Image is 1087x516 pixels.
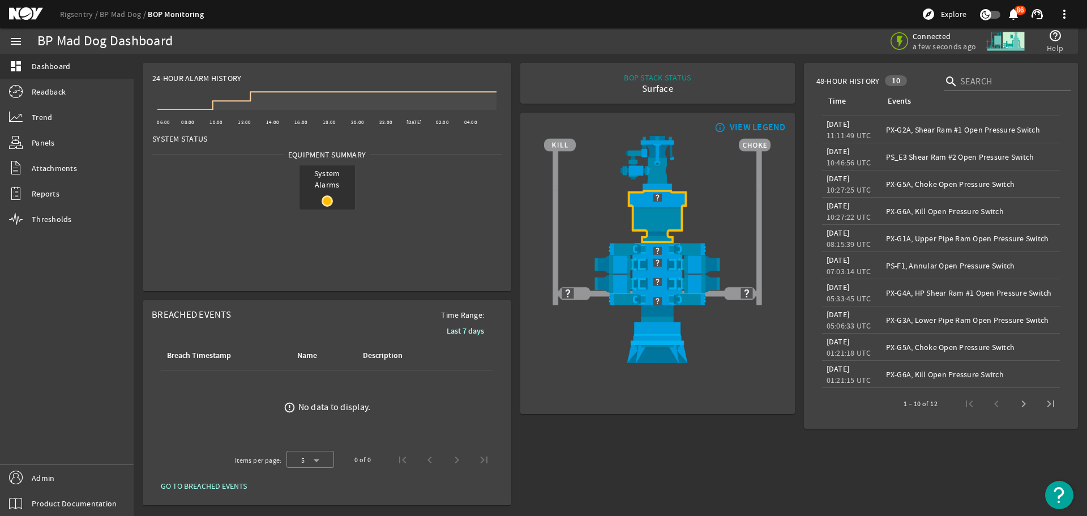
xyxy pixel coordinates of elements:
[32,86,66,97] span: Readback
[886,287,1055,298] div: PX-G4A, HP Shear Ram #1 Open Pressure Switch
[32,112,52,123] span: Trend
[60,9,100,19] a: Rigsentry
[544,243,771,258] img: Unknown.png
[624,83,691,95] div: Surface
[544,190,771,243] img: UpperAnnular_NoValves_Fault.png
[406,119,422,126] text: [DATE]
[1049,29,1062,42] mat-icon: help_outline
[886,314,1055,326] div: PX-G3A, Lower Pipe Ram Open Pressure Switch
[544,305,771,363] img: WellheadConnector.png
[827,173,850,184] legacy-datetime-component: [DATE]
[913,41,976,52] span: a few seconds ago
[299,165,355,193] span: System Alarms
[944,75,958,88] i: search
[960,75,1062,88] input: Search
[816,75,880,87] span: 48-Hour History
[544,136,771,190] img: RiserAdapter.png
[363,349,403,362] div: Description
[941,8,966,20] span: Explore
[1007,8,1019,20] button: 86
[1045,481,1073,509] button: Open Resource Center
[379,119,392,126] text: 22:00
[886,369,1055,380] div: PX-G6A, Kill Open Pressure Switch
[752,214,766,231] img: TransparentStackSlice.png
[361,349,442,362] div: Description
[827,309,850,319] legacy-datetime-component: [DATE]
[152,73,241,84] span: 24-Hour Alarm History
[167,349,231,362] div: Breach Timestamp
[827,321,871,331] legacy-datetime-component: 05:06:33 UTC
[561,287,575,300] img: UnknownValve.png
[904,398,938,410] div: 1 – 10 of 12
[886,342,1055,353] div: PX-G5A, Choke Open Pressure Switch
[886,233,1055,244] div: PX-G1A, Upper Pipe Ram Open Pressure Switch
[827,364,850,374] legacy-datetime-component: [DATE]
[354,454,371,466] div: 0 of 0
[886,178,1055,190] div: PX-G5A, Choke Open Pressure Switch
[886,206,1055,217] div: PX-G6A, Kill Open Pressure Switch
[827,266,871,276] legacy-datetime-component: 07:03:14 UTC
[1030,7,1044,21] mat-icon: support_agent
[148,9,204,20] a: BOP Monitoring
[464,119,477,126] text: 04:00
[181,119,194,126] text: 08:00
[161,480,247,492] span: GO TO BREACHED EVENTS
[827,375,871,385] legacy-datetime-component: 01:21:15 UTC
[827,146,850,156] legacy-datetime-component: [DATE]
[827,255,850,265] legacy-datetime-component: [DATE]
[828,95,846,108] div: Time
[152,309,231,321] span: Breached Events
[323,119,336,126] text: 18:00
[827,348,871,358] legacy-datetime-component: 01:21:18 UTC
[238,119,251,126] text: 12:00
[32,214,72,225] span: Thresholds
[888,95,911,108] div: Events
[544,293,771,308] img: Unknown.png
[913,31,976,41] span: Connected
[100,9,148,19] a: BP Mad Dog
[886,124,1055,135] div: PX-G2A, Shear Ram #1 Open Pressure Switch
[32,472,54,484] span: Admin
[32,61,70,72] span: Dashboard
[827,228,850,238] legacy-datetime-component: [DATE]
[827,130,871,140] legacy-datetime-component: 11:11:49 UTC
[886,260,1055,271] div: PS-F1, Annular Open Pressure Switch
[266,119,279,126] text: 14:00
[298,402,371,413] div: No data to display.
[436,119,449,126] text: 02:00
[297,349,317,362] div: Name
[152,476,256,496] button: GO TO BREACHED EVENTS
[827,119,850,129] legacy-datetime-component: [DATE]
[624,72,691,83] div: BOP STACK STATUS
[296,349,348,362] div: Name
[432,309,493,321] span: Time Range:
[1007,7,1020,21] mat-icon: notifications
[827,336,850,347] legacy-datetime-component: [DATE]
[740,287,754,300] img: UnknownValve.png
[32,163,77,174] span: Attachments
[712,123,726,132] mat-icon: info_outline
[827,282,850,292] legacy-datetime-component: [DATE]
[549,214,562,231] img: TransparentStackSlice.png
[235,455,282,466] div: Items per page:
[37,36,173,47] div: BP Mad Dog Dashboard
[922,7,935,21] mat-icon: explore
[351,119,364,126] text: 20:00
[165,349,282,362] div: Breach Timestamp
[827,185,871,195] legacy-datetime-component: 10:27:25 UTC
[32,137,55,148] span: Panels
[294,119,307,126] text: 16:00
[438,321,493,341] button: Last 7 days
[730,122,786,133] div: VIEW LEGEND
[885,75,907,86] div: 10
[544,274,771,289] img: Unknown.png
[1047,42,1063,54] span: Help
[9,59,23,73] mat-icon: dashboard
[284,149,370,160] span: Equipment Summary
[209,119,222,126] text: 10:00
[32,498,117,509] span: Product Documentation
[886,95,1051,108] div: Events
[827,201,850,211] legacy-datetime-component: [DATE]
[984,20,1026,62] img: Skid.svg
[1010,390,1037,417] button: Next page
